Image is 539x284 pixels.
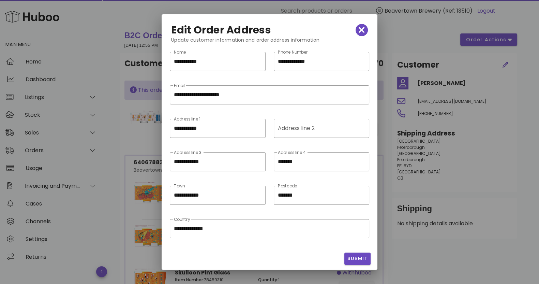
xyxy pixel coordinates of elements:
[174,150,201,155] label: Address line 3
[174,83,185,88] label: Email
[278,184,297,189] label: Postcode
[174,117,200,122] label: Address line 1
[174,50,186,55] label: Name
[278,50,308,55] label: Phone Number
[278,150,306,155] label: Address line 4
[344,253,371,265] button: Submit
[347,255,368,262] span: Submit
[166,36,373,49] div: Update customer information and order address information
[174,217,190,222] label: Country
[174,184,185,189] label: Town
[171,25,271,35] h2: Edit Order Address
